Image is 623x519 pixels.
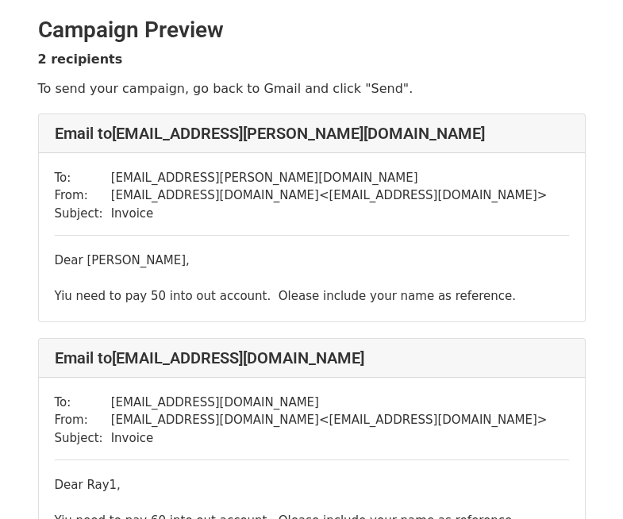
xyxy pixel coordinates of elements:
[38,80,586,97] p: To send your campaign, go back to Gmail and click "Send".
[55,394,111,412] td: To:
[111,394,548,412] td: [EMAIL_ADDRESS][DOMAIN_NAME]
[55,205,111,223] td: Subject:
[55,287,569,306] div: Yiu need to pay 50 into out account. Olease include your name as reference.
[55,124,569,143] h4: Email to [EMAIL_ADDRESS][PERSON_NAME][DOMAIN_NAME]
[55,429,111,448] td: Subject:
[55,411,111,429] td: From:
[55,186,111,205] td: From:
[55,348,569,367] h4: Email to [EMAIL_ADDRESS][DOMAIN_NAME]
[111,186,548,205] td: [EMAIL_ADDRESS][DOMAIN_NAME] < [EMAIL_ADDRESS][DOMAIN_NAME] >
[111,429,548,448] td: Invoice
[55,252,569,306] div: Dear [PERSON_NAME],
[38,52,123,67] strong: 2 recipients
[111,169,548,187] td: [EMAIL_ADDRESS][PERSON_NAME][DOMAIN_NAME]
[111,205,548,223] td: Invoice
[38,17,586,44] h2: Campaign Preview
[111,411,548,429] td: [EMAIL_ADDRESS][DOMAIN_NAME] < [EMAIL_ADDRESS][DOMAIN_NAME] >
[55,169,111,187] td: To:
